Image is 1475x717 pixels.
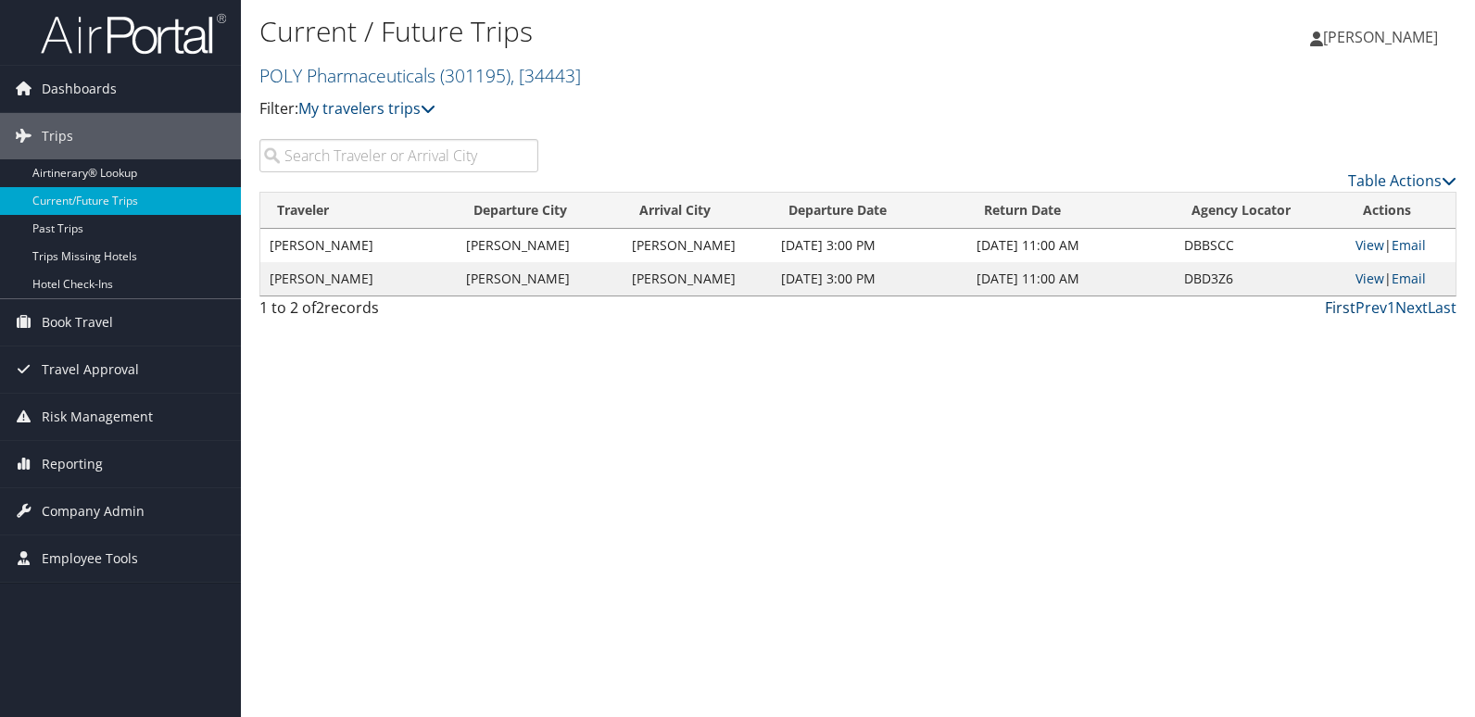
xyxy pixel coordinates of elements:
td: [DATE] 11:00 AM [967,262,1175,296]
a: [PERSON_NAME] [1310,9,1456,65]
span: , [ 34443 ] [511,63,581,88]
span: ( 301195 ) [440,63,511,88]
a: View [1355,270,1384,287]
a: Prev [1355,297,1387,318]
img: airportal-logo.png [41,12,226,56]
td: DBD3Z6 [1175,262,1346,296]
input: Search Traveler or Arrival City [259,139,538,172]
td: [DATE] 3:00 PM [772,229,967,262]
span: 2 [316,297,324,318]
td: DBBSCC [1175,229,1346,262]
span: Dashboards [42,66,117,112]
a: Email [1392,236,1426,254]
a: Email [1392,270,1426,287]
a: First [1325,297,1355,318]
span: Company Admin [42,488,145,535]
td: | [1346,262,1456,296]
a: POLY Pharmaceuticals [259,63,581,88]
th: Departure City: activate to sort column ascending [457,193,623,229]
a: Next [1395,297,1428,318]
th: Departure Date: activate to sort column descending [772,193,967,229]
td: | [1346,229,1456,262]
a: Last [1428,297,1456,318]
td: [PERSON_NAME] [260,262,457,296]
th: Actions [1346,193,1456,229]
td: [PERSON_NAME] [260,229,457,262]
td: [PERSON_NAME] [623,229,772,262]
td: [DATE] 11:00 AM [967,229,1175,262]
span: [PERSON_NAME] [1323,27,1438,47]
th: Traveler: activate to sort column ascending [260,193,457,229]
h1: Current / Future Trips [259,12,1057,51]
span: Trips [42,113,73,159]
a: View [1355,236,1384,254]
span: Travel Approval [42,346,139,393]
td: [DATE] 3:00 PM [772,262,967,296]
th: Arrival City: activate to sort column ascending [623,193,772,229]
a: 1 [1387,297,1395,318]
th: Agency Locator: activate to sort column ascending [1175,193,1346,229]
p: Filter: [259,97,1057,121]
span: Employee Tools [42,535,138,582]
td: [PERSON_NAME] [457,229,623,262]
span: Reporting [42,441,103,487]
span: Book Travel [42,299,113,346]
div: 1 to 2 of records [259,296,538,328]
td: [PERSON_NAME] [457,262,623,296]
th: Return Date: activate to sort column ascending [967,193,1175,229]
a: Table Actions [1348,170,1456,191]
span: Risk Management [42,394,153,440]
td: [PERSON_NAME] [623,262,772,296]
a: My travelers trips [298,98,435,119]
